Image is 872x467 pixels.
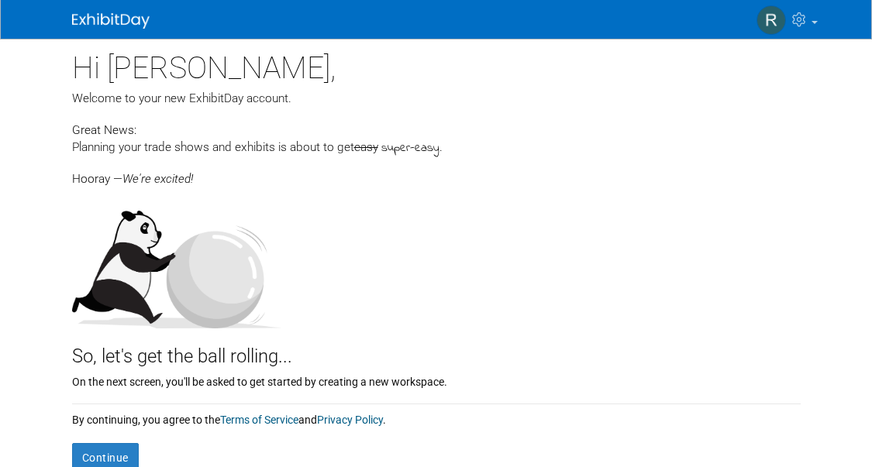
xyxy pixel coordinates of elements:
div: Welcome to your new ExhibitDay account. [72,90,801,107]
img: ExhibitDay [72,13,150,29]
div: Great News: [72,121,801,139]
img: Rhonda Eickoff [757,5,786,35]
img: Let's get the ball rolling [72,195,281,328]
div: On the next screen, you'll be asked to get started by creating a new workspace. [72,370,801,390]
div: Planning your trade shows and exhibits is about to get . [72,139,801,157]
span: super-easy [381,139,439,157]
a: Privacy Policy [317,414,383,426]
span: We're excited! [122,172,193,186]
div: So, let's get the ball rolling... [72,328,801,370]
div: By continuing, you agree to the and . [72,404,801,428]
div: Hi [PERSON_NAME], [72,39,801,90]
a: Terms of Service [220,414,298,426]
span: easy [354,140,378,154]
div: Hooray — [72,157,801,187]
